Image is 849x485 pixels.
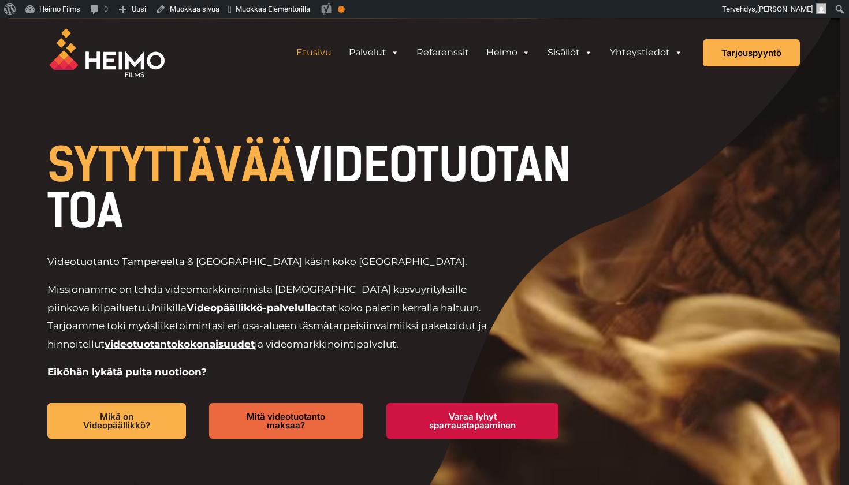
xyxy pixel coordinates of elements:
a: Videopäällikkö-palvelulla [187,302,316,314]
a: Tarjouspyyntö [703,39,800,66]
h1: VIDEOTUOTANTOA [47,142,582,234]
a: Heimo [478,41,539,64]
a: Etusivu [288,41,340,64]
strong: Eiköhän lykätä puita nuotioon? [47,366,207,378]
a: Yhteystiedot [601,41,691,64]
div: OK [338,6,345,13]
a: Mikä on Videopäällikkö? [47,403,186,439]
span: [PERSON_NAME] [757,5,813,13]
span: valmiiksi paketoidut ja hinnoitellut [47,320,487,350]
span: Uniikilla [147,302,187,314]
span: Varaa lyhyt sparraustapaaminen [405,412,540,430]
a: Varaa lyhyt sparraustapaaminen [386,403,558,439]
a: Palvelut [340,41,408,64]
p: Videotuotanto Tampereelta & [GEOGRAPHIC_DATA] käsin koko [GEOGRAPHIC_DATA]. [47,253,503,271]
span: Mitä videotuotanto maksaa? [228,412,345,430]
span: SYTYTTÄVÄÄ [47,137,295,193]
span: Mikä on Videopäällikkö? [66,412,167,430]
p: Missionamme on tehdä videomarkkinoinnista [DEMOGRAPHIC_DATA] kasvuyrityksille piinkova kilpailuetu. [47,281,503,353]
a: Mitä videotuotanto maksaa? [209,403,363,439]
img: Heimo Filmsin logo [49,28,165,77]
a: Referenssit [408,41,478,64]
span: Muokkaa Elementorilla [236,5,310,13]
span: liiketoimintasi eri osa-alueen täsmätarpeisiin [155,320,375,331]
span: ja videomarkkinointipalvelut. [255,338,399,350]
a: videotuotantokokonaisuudet [105,338,255,350]
a: Sisällöt [539,41,601,64]
aside: Header Widget 1 [282,41,697,64]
